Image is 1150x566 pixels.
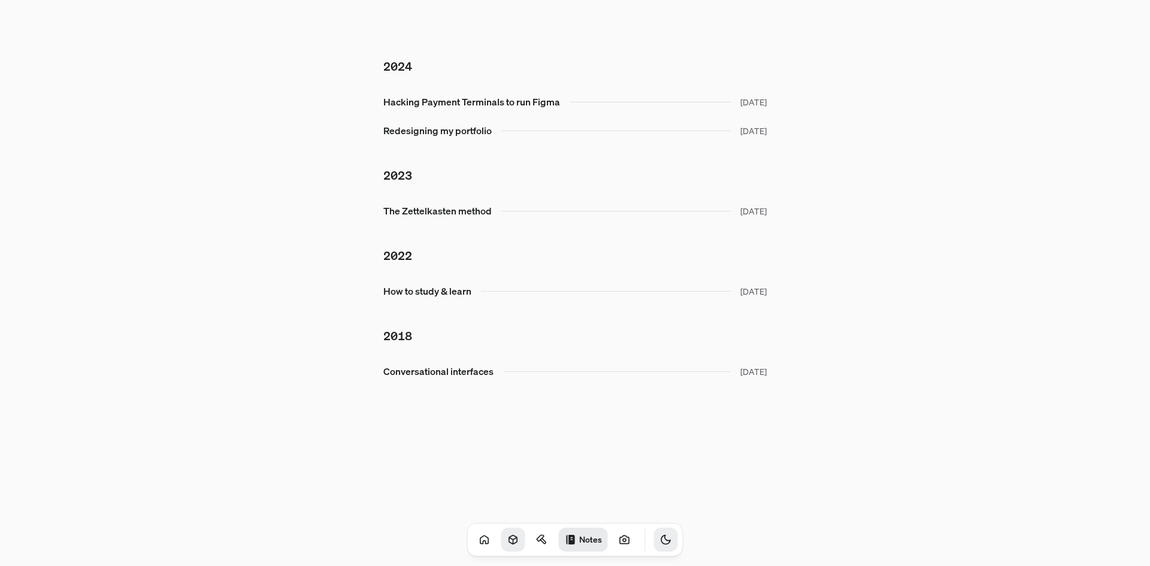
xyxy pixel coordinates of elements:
[740,205,767,217] span: [DATE]
[374,119,776,143] a: Redesigning my portfolio[DATE]
[383,57,767,75] h2: 2024
[740,125,767,137] span: [DATE]
[654,528,678,552] button: Toggle Theme
[374,90,776,114] a: Hacking Payment Terminals to run Figma[DATE]
[740,285,767,298] span: [DATE]
[740,96,767,108] span: [DATE]
[374,279,776,303] a: How to study & learn[DATE]
[383,247,767,265] h2: 2022
[559,528,608,552] a: Notes
[740,365,767,378] span: [DATE]
[383,327,767,345] h2: 2018
[374,199,776,223] a: The Zettelkasten method[DATE]
[374,359,776,383] a: Conversational interfaces[DATE]
[579,534,602,545] h1: Notes
[383,167,767,184] h2: 2023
